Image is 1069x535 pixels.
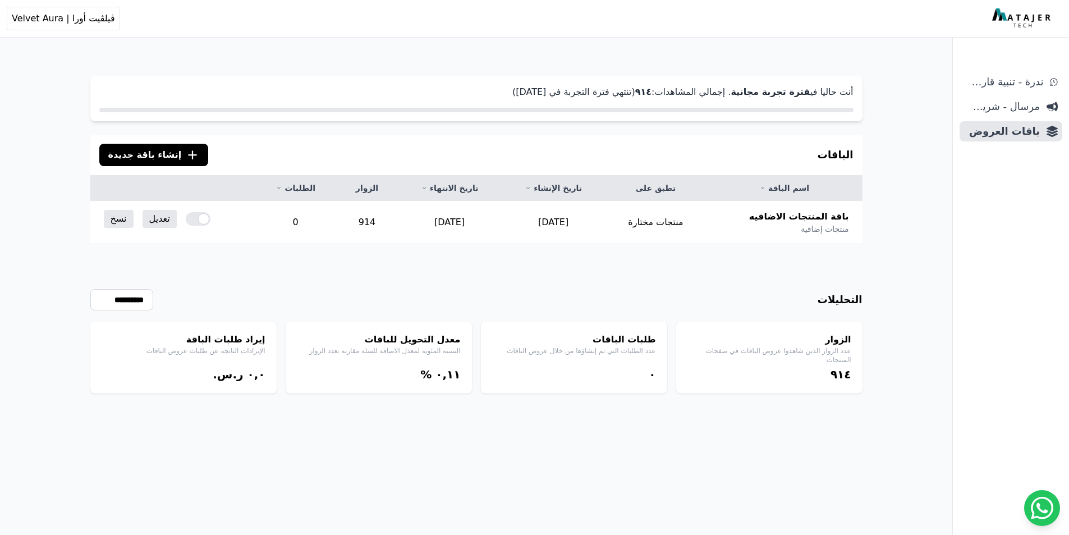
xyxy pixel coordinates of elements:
div: ٩١٤ [687,367,851,382]
p: عدد الطلبات التي تم إنشاؤها من خلال عروض الباقات [492,346,656,355]
h3: الباقات [818,147,854,163]
button: ڤيلڤيت أورا | Velvet Aura [7,7,120,30]
td: منتجات مختارة [605,201,706,244]
span: إنشاء باقة جديدة [108,148,182,162]
a: اسم الباقة [720,182,849,194]
a: تعديل [143,210,177,228]
h4: معدل التحويل للباقات [297,333,461,346]
td: 0 [255,201,337,244]
th: تطبق على [605,176,706,201]
bdi: ۰,١١ [435,368,460,381]
span: منتجات إضافية [801,223,848,235]
td: 914 [337,201,398,244]
h4: الزوار [687,333,851,346]
button: إنشاء باقة جديدة [99,144,209,166]
span: ڤيلڤيت أورا | Velvet Aura [12,12,115,25]
bdi: ۰,۰ [247,368,265,381]
a: نسخ [104,210,134,228]
p: النسبة المئوية لمعدل الاضافة للسلة مقارنة بعدد الزوار [297,346,461,355]
a: الطلبات [268,182,323,194]
p: عدد الزوار الذين شاهدوا عروض الباقات في صفحات المنتجات [687,346,851,364]
th: الزوار [337,176,398,201]
p: أنت حاليا في . إجمالي المشاهدات: (تنتهي فترة التجربة في [DATE]) [99,85,854,99]
div: ۰ [492,367,656,382]
span: باقة المنتجات الاضافيه [749,210,849,223]
span: باقات العروض [964,124,1040,139]
h4: طلبات الباقات [492,333,656,346]
strong: ٩١٤ [635,86,652,97]
a: تاريخ الانتهاء [411,182,488,194]
p: الإيرادات الناتجة عن طلبات عروض الباقات [102,346,265,355]
strong: فترة تجربة مجانية [731,86,810,97]
span: ندرة - تنبية قارب علي النفاذ [964,74,1043,90]
a: تاريخ الإنشاء [515,182,592,194]
span: مرسال - شريط دعاية [964,99,1040,115]
h3: التحليلات [818,292,862,308]
span: % [420,368,432,381]
td: [DATE] [397,201,501,244]
td: [DATE] [502,201,605,244]
h4: إيراد طلبات الباقة [102,333,265,346]
span: ر.س. [213,368,243,381]
img: MatajerTech Logo [992,8,1053,29]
